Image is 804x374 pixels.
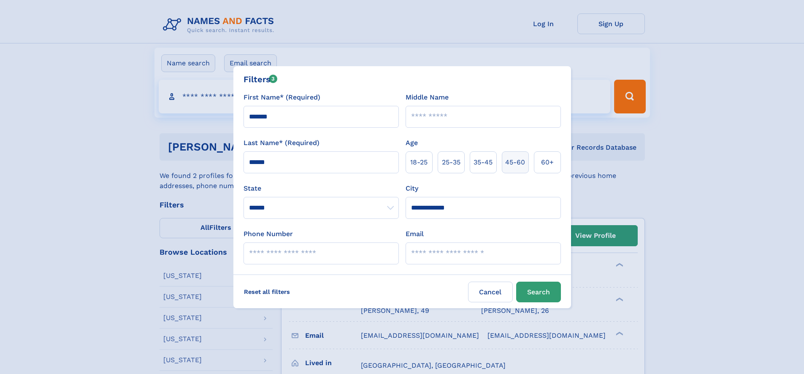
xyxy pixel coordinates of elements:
label: Middle Name [406,92,449,102]
label: First Name* (Required) [244,92,320,102]
label: City [406,183,418,194]
span: 35‑45 [474,157,493,167]
span: 60+ [541,157,554,167]
button: Search [516,282,561,302]
span: 25‑35 [442,157,460,167]
label: State [244,183,399,194]
label: Last Name* (Required) [244,138,319,148]
span: 45‑60 [505,157,525,167]
label: Email [406,229,424,239]
span: 18‑25 [410,157,428,167]
label: Cancel [468,282,513,302]
div: Filters [244,73,278,86]
label: Phone Number [244,229,293,239]
label: Age [406,138,418,148]
label: Reset all filters [238,282,295,302]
